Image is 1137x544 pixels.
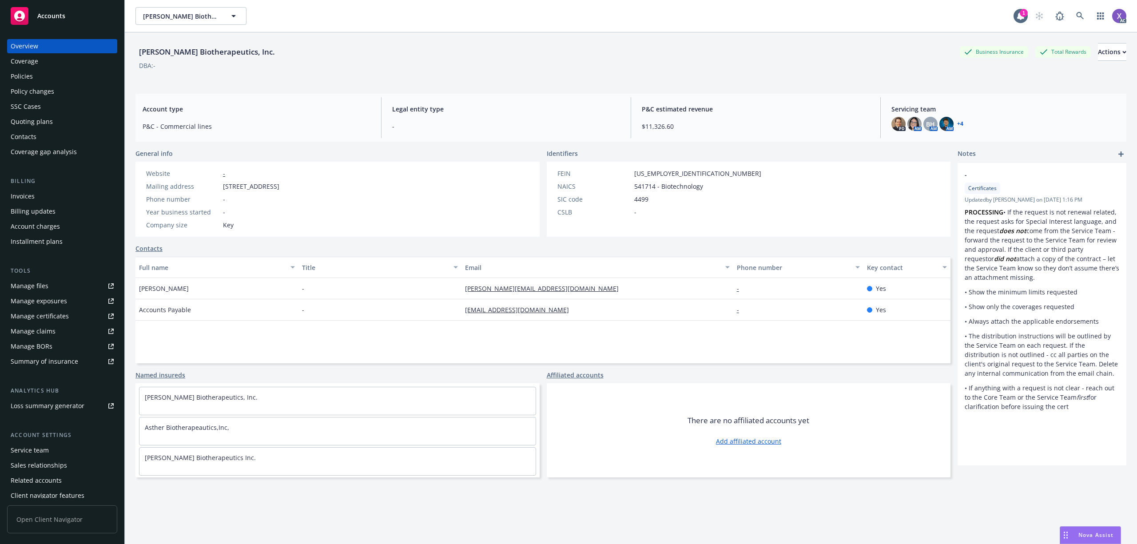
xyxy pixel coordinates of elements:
[11,443,49,457] div: Service team
[302,284,304,293] span: -
[139,263,285,272] div: Full name
[688,415,809,426] span: There are no affiliated accounts yet
[7,294,117,308] span: Manage exposures
[302,305,304,314] span: -
[7,443,117,457] a: Service team
[965,207,1119,282] p: • If the request is not renewal related, the request asks for Special Interest language, and the ...
[1035,46,1091,57] div: Total Rewards
[1051,7,1069,25] a: Report a Bug
[960,46,1028,57] div: Business Insurance
[7,115,117,129] a: Quoting plans
[7,354,117,369] a: Summary of insurance
[11,69,33,83] div: Policies
[733,257,864,278] button: Phone number
[135,244,163,253] a: Contacts
[7,4,117,28] a: Accounts
[146,195,219,204] div: Phone number
[7,488,117,503] a: Client navigator features
[7,234,117,249] a: Installment plans
[11,84,54,99] div: Policy changes
[965,383,1119,411] p: • If anything with a request is not clear - reach out to the Core Team or the Service Team for cl...
[11,473,62,488] div: Related accounts
[7,458,117,473] a: Sales relationships
[11,458,67,473] div: Sales relationships
[11,354,78,369] div: Summary of insurance
[11,339,52,353] div: Manage BORs
[547,370,604,380] a: Affiliated accounts
[7,399,117,413] a: Loss summary generator
[143,104,370,114] span: Account type
[1098,43,1126,61] button: Actions
[957,121,963,127] a: +4
[907,117,922,131] img: photo
[891,104,1119,114] span: Servicing team
[135,257,298,278] button: Full name
[11,115,53,129] div: Quoting plans
[461,257,733,278] button: Email
[7,177,117,186] div: Billing
[7,431,117,440] div: Account settings
[135,7,246,25] button: [PERSON_NAME] Biotherapeutics, Inc.
[1020,9,1028,17] div: 1
[642,122,870,131] span: $11,326.60
[994,254,1016,263] em: did not
[557,169,631,178] div: FEIN
[965,170,1096,179] span: -
[223,207,225,217] span: -
[135,149,173,158] span: General info
[11,234,63,249] div: Installment plans
[7,189,117,203] a: Invoices
[634,195,648,204] span: 4499
[146,169,219,178] div: Website
[7,473,117,488] a: Related accounts
[135,46,278,58] div: [PERSON_NAME] Biotherapeutics, Inc.
[11,99,41,114] div: SSC Cases
[876,284,886,293] span: Yes
[1071,7,1089,25] a: Search
[139,284,189,293] span: [PERSON_NAME]
[11,219,60,234] div: Account charges
[1060,526,1121,544] button: Nova Assist
[557,195,631,204] div: SIC code
[145,423,229,432] a: Asther Biotherapeautics,Inc,
[7,279,117,293] a: Manage files
[392,122,620,131] span: -
[926,119,935,129] span: BH
[634,169,761,178] span: [US_EMPLOYER_IDENTIFICATION_NUMBER]
[557,182,631,191] div: NAICS
[1078,531,1113,539] span: Nova Assist
[223,220,234,230] span: Key
[7,130,117,144] a: Contacts
[965,287,1119,297] p: • Show the minimum limits requested
[7,324,117,338] a: Manage claims
[7,219,117,234] a: Account charges
[392,104,620,114] span: Legal entity type
[11,54,38,68] div: Coverage
[737,284,746,293] a: -
[737,263,851,272] div: Phone number
[11,399,84,413] div: Loss summary generator
[999,226,1026,235] em: does not
[7,39,117,53] a: Overview
[139,61,155,70] div: DBA: -
[11,488,84,503] div: Client navigator features
[891,117,906,131] img: photo
[968,184,997,192] span: Certificates
[634,207,636,217] span: -
[11,324,56,338] div: Manage claims
[223,195,225,204] span: -
[146,182,219,191] div: Mailing address
[958,163,1126,418] div: -CertificatesUpdatedby [PERSON_NAME] on [DATE] 1:16 PMPROCESSING• If the request is not renewal r...
[146,207,219,217] div: Year business started
[11,189,35,203] div: Invoices
[11,279,48,293] div: Manage files
[876,305,886,314] span: Yes
[135,370,185,380] a: Named insureds
[863,257,950,278] button: Key contact
[7,54,117,68] a: Coverage
[1116,149,1126,159] a: add
[11,145,77,159] div: Coverage gap analysis
[302,263,448,272] div: Title
[223,169,225,178] a: -
[11,204,56,218] div: Billing updates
